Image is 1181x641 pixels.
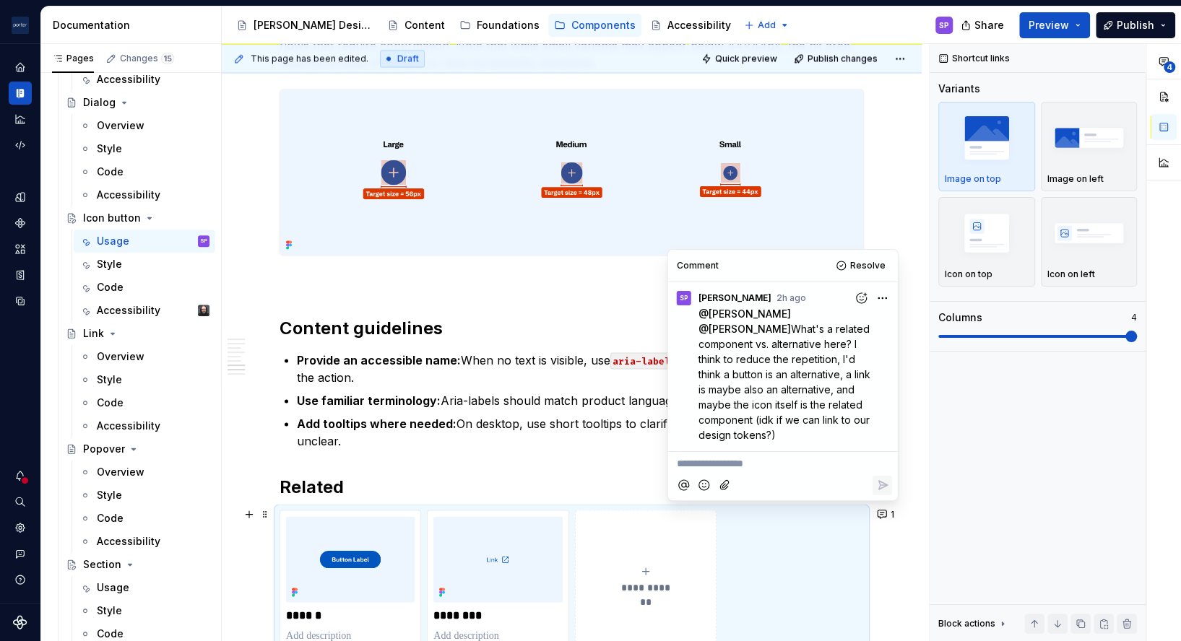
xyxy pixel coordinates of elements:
span: 15 [161,53,174,64]
a: Overview [74,345,215,368]
a: Code [74,276,215,299]
button: placeholderIcon on top [938,197,1035,287]
span: [PERSON_NAME] [709,308,791,320]
a: Style [74,484,215,507]
img: placeholder [945,206,1029,259]
button: Contact support [9,542,32,565]
svg: Supernova Logo [13,615,27,629]
button: Add emoji [694,475,714,494]
a: Link [60,322,215,345]
button: Share [953,12,1013,38]
button: placeholderImage on left [1041,102,1138,191]
span: What's a related component vs. alternative here? I think to reduce the repetition, I'd think a bu... [698,323,873,441]
a: Code [74,160,215,183]
a: Documentation [9,82,32,105]
div: Accessibility [97,303,160,318]
h2: Related [280,475,864,498]
span: Resolve [850,260,886,271]
p: On desktop, use short tooltips to clarify meaning if the icon alone may be unclear. [297,414,864,449]
div: Notifications [9,464,32,487]
div: Home [9,56,32,79]
a: Overview [74,114,215,137]
div: Usage [97,234,129,248]
img: placeholder [1047,206,1131,259]
div: SP [680,292,688,304]
div: Style [97,141,122,156]
p: 4 [1131,312,1137,323]
a: Content [381,14,451,37]
a: Accessibility [74,530,215,553]
span: 1 [891,508,894,520]
div: Style [97,257,122,271]
div: Dialog [83,95,116,110]
a: Accessibility [74,414,215,437]
img: Teunis Vorsteveld [198,305,209,316]
span: @ [698,323,791,335]
div: Accessibility [667,18,731,32]
a: Accessibility [74,183,215,206]
span: [PERSON_NAME] [698,292,771,303]
div: Documentation [53,18,215,32]
a: Foundations [454,14,545,37]
div: Page tree [230,11,737,40]
a: Section [60,553,215,576]
a: Settings [9,516,32,539]
span: Quick preview [715,53,777,64]
span: Draft [397,53,419,64]
button: Publish [1096,12,1175,38]
div: Columns [938,310,982,325]
a: Accessibility [644,14,737,37]
a: UsageSP [74,230,215,253]
a: AccessibilityTeunis Vorsteveld [74,299,215,322]
img: 07847f29-9e76-4d69-9737-27ccbd34c444.png [280,90,863,255]
a: Accessibility [74,68,215,91]
strong: Use familiar terminology: [297,393,441,407]
div: Code [97,511,124,526]
a: Dialog [60,91,215,114]
div: Code [97,396,124,410]
div: Code [97,627,124,641]
span: 4 [1164,61,1175,73]
a: Style [74,599,215,622]
a: Analytics [9,108,32,131]
button: Quick preview [697,48,784,69]
a: Usage [74,576,215,599]
div: Code [97,280,124,295]
div: Data sources [9,289,32,313]
p: Image on left [1047,173,1104,185]
div: Comment [677,260,719,271]
p: Aria-labels should match product language and describe the action clearly. [297,391,864,409]
button: placeholderIcon on left [1041,197,1138,287]
div: Usage [97,580,129,595]
span: [PERSON_NAME] [709,323,791,335]
span: Publish changes [808,53,878,64]
img: placeholder [945,111,1029,164]
div: Section [83,557,121,572]
img: f0306bc8-3074-41fb-b11c-7d2e8671d5eb.png [12,17,29,34]
div: Block actions [938,614,1008,634]
div: Accessibility [97,72,160,87]
span: Publish [1117,18,1154,32]
div: Assets [9,237,32,261]
strong: Provide an accessible name: [297,352,461,367]
div: Popover [83,442,125,456]
button: Add reaction [852,288,871,308]
span: Share [974,18,1004,32]
a: Components [9,212,32,235]
img: placeholder [1047,111,1131,164]
div: Search ⌘K [9,490,32,513]
button: Publish changes [790,48,884,69]
a: Components [548,14,641,37]
button: Attach files [715,475,735,494]
button: Resolve [832,256,892,276]
p: Image on top [945,173,1001,185]
span: @ [698,308,791,320]
p: Icon on left [1047,269,1095,280]
a: Storybook stories [9,263,32,287]
a: Icon button [60,206,215,230]
button: More [873,288,892,308]
div: Content [405,18,445,32]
